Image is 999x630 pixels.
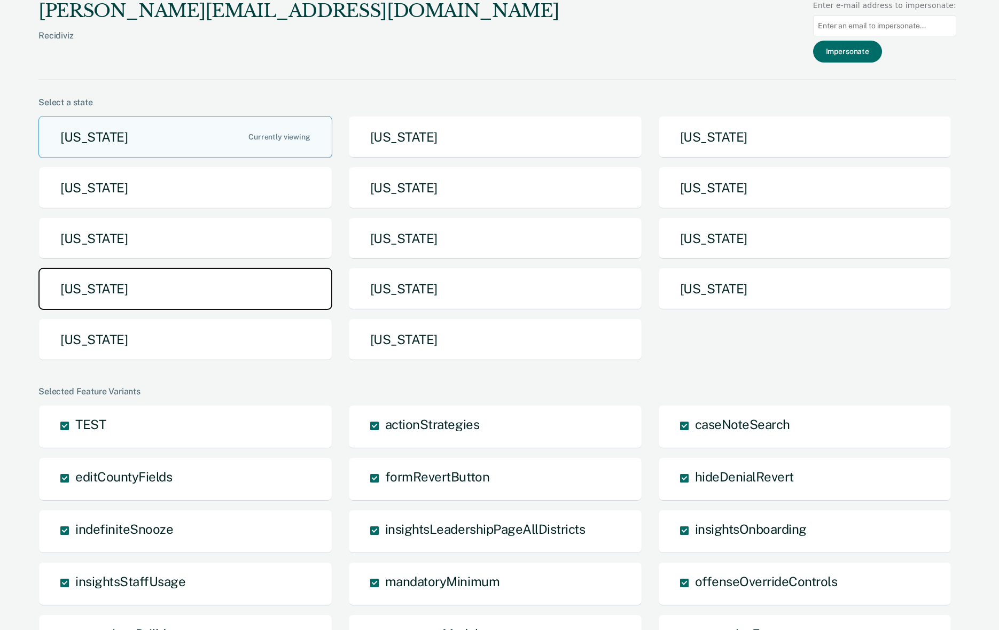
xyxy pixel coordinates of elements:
[385,574,499,589] span: mandatoryMinimum
[385,417,479,432] span: actionStrategies
[658,167,952,209] button: [US_STATE]
[813,41,882,63] button: Impersonate
[75,574,185,589] span: insightsStaffUsage
[348,167,642,209] button: [US_STATE]
[75,469,172,484] span: editCountyFields
[695,574,838,589] span: offenseOverrideControls
[38,318,332,361] button: [US_STATE]
[348,268,642,310] button: [US_STATE]
[75,417,106,432] span: TEST
[658,217,952,260] button: [US_STATE]
[695,417,790,432] span: caseNoteSearch
[385,522,586,536] span: insightsLeadershipPageAllDistricts
[658,116,952,158] button: [US_STATE]
[348,217,642,260] button: [US_STATE]
[38,217,332,260] button: [US_STATE]
[38,97,956,107] div: Select a state
[38,167,332,209] button: [US_STATE]
[75,522,173,536] span: indefiniteSnooze
[38,116,332,158] button: [US_STATE]
[695,522,807,536] span: insightsOnboarding
[38,268,332,310] button: [US_STATE]
[38,386,956,396] div: Selected Feature Variants
[38,30,559,58] div: Recidiviz
[813,15,956,36] input: Enter an email to impersonate...
[348,116,642,158] button: [US_STATE]
[385,469,489,484] span: formRevertButton
[348,318,642,361] button: [US_STATE]
[658,268,952,310] button: [US_STATE]
[695,469,794,484] span: hideDenialRevert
